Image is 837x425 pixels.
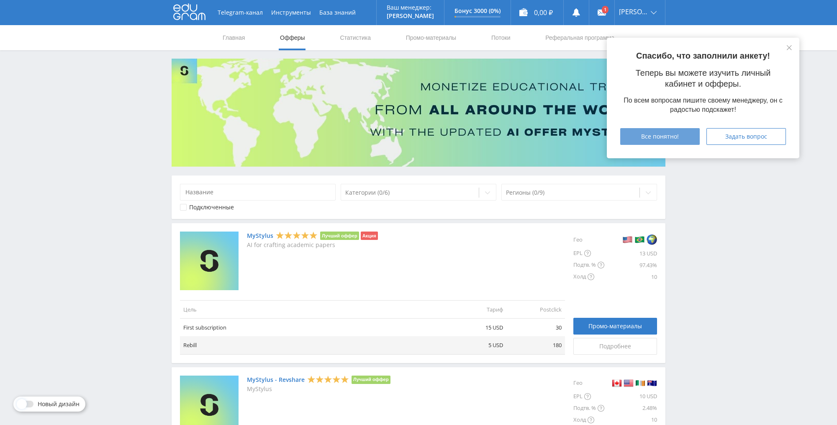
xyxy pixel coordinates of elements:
[180,336,448,354] td: Rebill
[247,386,390,392] p: MyStylus
[725,133,767,140] span: Задать вопрос
[307,375,349,384] div: 5 Stars
[588,323,642,330] span: Промо-материалы
[620,67,786,89] p: Теперь вы можете изучить личный кабинет и офферы.
[604,259,657,271] div: 97.43%
[247,242,378,248] p: AI for crafting academic papers
[604,247,657,259] div: 13 USD
[620,96,786,115] div: По всем вопросам пишите своему менеджеру, он с радостью подскажет!
[276,231,318,240] div: 5 Stars
[448,319,506,337] td: 15 USD
[180,232,239,290] img: MyStylus
[604,402,657,414] div: 2.48%
[641,133,679,140] span: Все понятно!
[247,232,273,239] a: MyStylus
[573,259,604,271] div: Подтв. %
[573,271,604,283] div: Холд
[544,25,615,50] a: Реферальная программа
[448,300,506,318] td: Тариф
[38,401,80,407] span: Новый дизайн
[620,51,786,61] p: Спасибо, что заполнили анкету!
[172,59,665,167] img: Banner
[189,204,234,211] div: Подключенные
[180,184,336,201] input: Название
[279,25,306,50] a: Офферы
[454,8,501,14] p: Бонус 3000 (0%)
[706,128,786,145] button: Задать вопрос
[573,338,657,355] a: Подробнее
[180,300,448,318] td: Цель
[222,25,246,50] a: Главная
[573,402,604,414] div: Подтв. %
[448,336,506,354] td: 5 USD
[620,128,700,145] button: Все понятно!
[387,4,434,11] p: Ваш менеджер:
[320,232,359,240] li: Лучший оффер
[506,319,565,337] td: 30
[339,25,372,50] a: Статистика
[506,300,565,318] td: Postclick
[604,391,657,402] div: 10 USD
[573,391,604,402] div: EPL
[361,232,378,240] li: Акция
[490,25,511,50] a: Потоки
[573,232,604,247] div: Гео
[352,376,390,384] li: Лучший оффер
[604,271,657,283] div: 10
[405,25,457,50] a: Промо-материалы
[573,376,604,391] div: Гео
[573,318,657,335] a: Промо-материалы
[573,247,604,259] div: EPL
[180,319,448,337] td: First subscription
[599,343,631,350] span: Подробнее
[247,376,305,383] a: MyStylus - Revshare
[387,13,434,19] p: [PERSON_NAME]
[506,336,565,354] td: 180
[619,8,648,15] span: [PERSON_NAME]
